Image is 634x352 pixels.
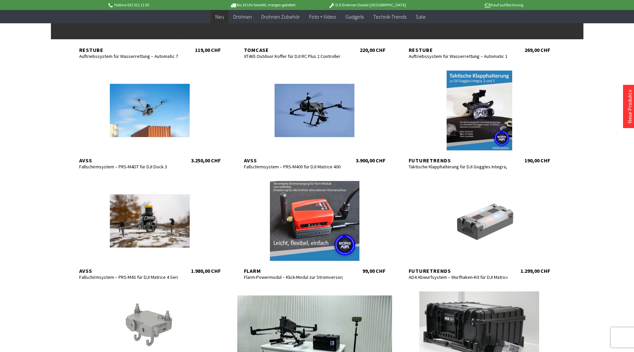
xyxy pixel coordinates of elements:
p: DJI Drohnen Dealer [GEOGRAPHIC_DATA] [315,1,419,9]
span: Foto + Video [309,13,336,20]
a: Futuretrends Taktische Klapphalterung für DJI Goggles Integra, 2 und 3 190,00 CHF [402,71,557,164]
div: Fallschirmsystem – PRS-M4DT für DJI Dock 3 [79,164,178,170]
a: Drohnen [229,10,257,24]
span: Sale [416,13,426,20]
a: Technik-Trends [368,10,411,24]
span: Technik-Trends [373,13,406,20]
div: AD4 Abwurfsystem – Wurfhaken-Kit für DJI Matrice 400 Serie [409,274,508,280]
a: Neu [211,10,229,24]
div: 1.980,00 CHF [191,267,221,274]
div: Futuretrends [409,157,508,164]
a: Futuretrends AD4 Abwurfsystem – Wurfhaken-Kit für DJI Matrice 400 Serie 1.299,00 CHF [402,181,557,274]
div: 1.299,00 CHF [521,267,550,274]
div: 99,00 CHF [362,267,385,274]
div: Flarm-Powermodul – Klick-Modul zur Stromversorgung [244,274,343,280]
div: 3.250,00 CHF [191,157,221,164]
div: AVSS [79,157,178,164]
p: Hotline 032 511 11 03 [107,1,211,9]
div: Auftriebssystem für Wasserrettung – Automatic 180 [409,53,508,59]
div: Restube [409,47,508,53]
div: TomCase [244,47,343,53]
div: Auftriebssystem für Wasserrettung – Automatic 75 [79,53,178,59]
p: Kauf auf Rechnung [419,1,523,9]
div: Fallschirmsystem – PRS-M4S für DJI Matrice 4 Series [79,274,178,280]
div: 220,00 CHF [360,47,385,53]
div: 3.900,00 CHF [356,157,385,164]
div: AVSS [244,157,343,164]
div: Flarm [244,267,343,274]
a: AVSS Fallschirmsystem – PRS-M400 für DJI Matrice 400 3.900,00 CHF [237,71,392,164]
div: 119,00 CHF [195,47,221,53]
span: Gadgets [345,13,364,20]
div: Taktische Klapphalterung für DJI Goggles Integra, 2 und 3 [409,164,508,170]
div: 269,00 CHF [525,47,550,53]
div: 190,00 CHF [525,157,550,164]
a: Foto + Video [305,10,341,24]
div: AVSS [79,267,178,274]
a: AVSS Fallschirmsystem – PRS-M4S für DJI Matrice 4 Series 1.980,00 CHF [73,181,227,274]
a: Neue Produkte [626,89,633,123]
p: Bis 16 Uhr bestellt, morgen geliefert. [211,1,315,9]
a: Flarm Flarm-Powermodul – Klick-Modul zur Stromversorgung 99,00 CHF [237,181,392,274]
span: Drohnen [233,13,252,20]
a: Gadgets [341,10,368,24]
a: Sale [411,10,430,24]
div: XT465 Outdoor Koffer für DJI RC Plus 2 Controller [244,53,343,59]
div: Fallschirmsystem – PRS-M400 für DJI Matrice 400 [244,164,343,170]
span: Neu [215,13,224,20]
a: Drohnen Zubehör [257,10,305,24]
a: AVSS Fallschirmsystem – PRS-M4DT für DJI Dock 3 3.250,00 CHF [73,71,227,164]
div: Restube [79,47,178,53]
span: Drohnen Zubehör [261,13,300,20]
div: Futuretrends [409,267,508,274]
